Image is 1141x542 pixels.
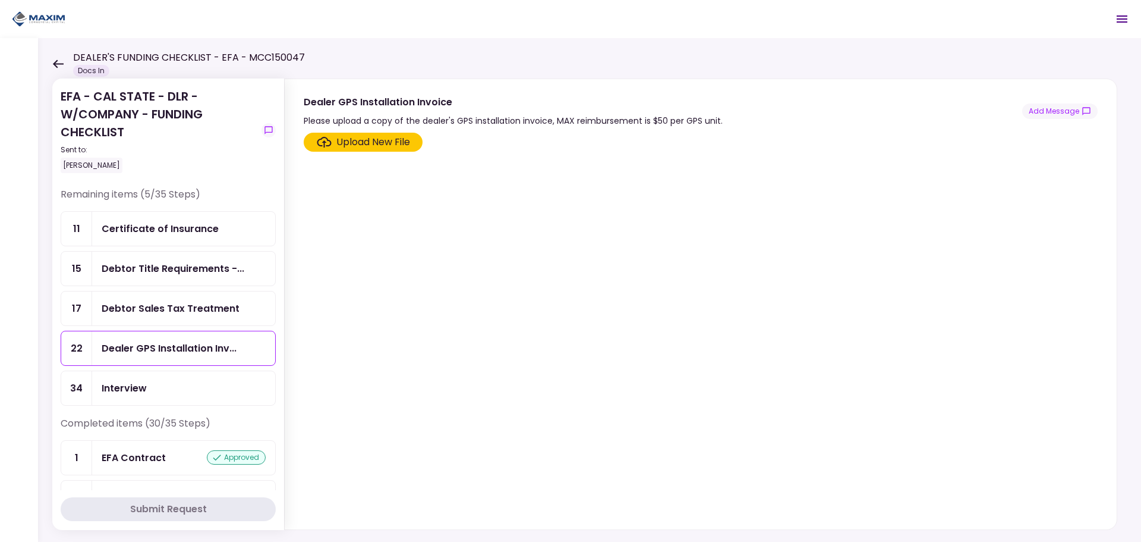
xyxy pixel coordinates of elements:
[61,291,276,326] a: 17Debtor Sales Tax Treatment
[61,497,276,521] button: Submit Request
[261,123,276,137] button: show-messages
[61,211,276,246] a: 11Certificate of Insurance
[61,440,276,475] a: 1EFA Contractapproved
[61,187,276,211] div: Remaining items (5/35 Steps)
[61,145,257,155] div: Sent to:
[61,331,276,366] a: 22Dealer GPS Installation Invoice
[1022,104,1098,119] button: show-messages
[61,251,276,286] a: 15Debtor Title Requirements - Proof of IRP or Exemption
[102,221,219,236] div: Certificate of Insurance
[61,292,92,325] div: 17
[102,381,147,396] div: Interview
[61,371,276,406] a: 34Interview
[61,87,257,173] div: EFA - CAL STATE - DLR - W/COMPANY - FUNDING CHECKLIST
[102,261,244,276] div: Debtor Title Requirements - Proof of IRP or Exemption
[61,252,92,286] div: 15
[207,450,266,465] div: approved
[61,212,92,246] div: 11
[73,65,109,77] div: Docs In
[102,301,239,316] div: Debtor Sales Tax Treatment
[304,95,723,109] div: Dealer GPS Installation Invoice
[336,135,410,149] div: Upload New File
[61,158,122,173] div: [PERSON_NAME]
[61,480,276,515] a: 2Voided Checkapproved
[304,114,723,128] div: Please upload a copy of the dealer's GPS installation invoice, MAX reimbursement is $50 per GPS u...
[304,133,423,152] span: Click here to upload the required document
[102,341,237,356] div: Dealer GPS Installation Invoice
[61,481,92,515] div: 2
[102,450,166,465] div: EFA Contract
[130,502,207,516] div: Submit Request
[61,416,276,440] div: Completed items (30/35 Steps)
[12,10,65,28] img: Partner icon
[1108,5,1136,33] button: Open menu
[61,441,92,475] div: 1
[284,79,1117,530] div: Dealer GPS Installation InvoicePlease upload a copy of the dealer's GPS installation invoice, MAX...
[61,371,92,405] div: 34
[61,331,92,365] div: 22
[73,51,305,65] h1: DEALER'S FUNDING CHECKLIST - EFA - MCC150047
